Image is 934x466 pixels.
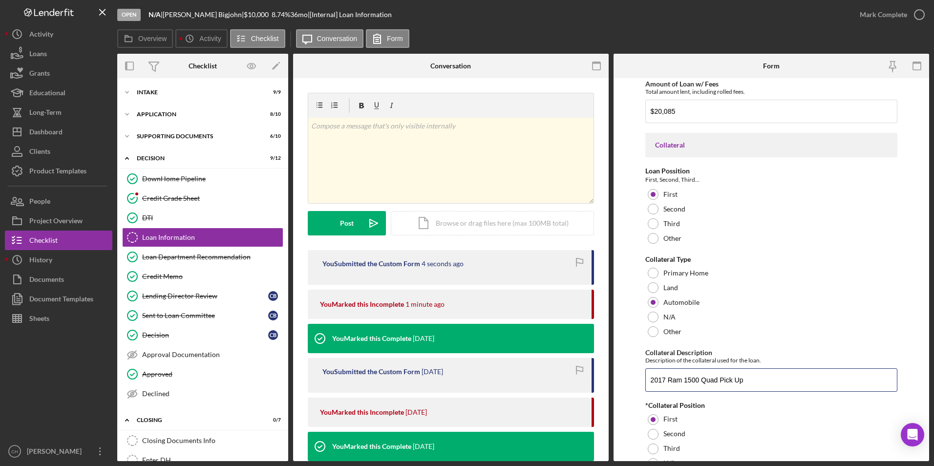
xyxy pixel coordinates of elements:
div: 8 / 10 [263,111,281,117]
div: Description of the collateral used for the loan. [645,357,898,364]
div: Activity [29,24,53,46]
button: Sheets [5,309,112,328]
button: Loans [5,44,112,64]
a: People [5,191,112,211]
div: Form [763,62,780,70]
label: Collateral Description [645,348,712,357]
div: Total amount lent, including rolled fees. [645,88,898,95]
time: 2025-08-21 15:46 [405,408,427,416]
label: Checklist [251,35,279,42]
a: Loan Department Recommendation [122,247,283,267]
div: C B [268,291,278,301]
label: Second [663,205,685,213]
button: Clients [5,142,112,161]
div: Sheets [29,309,49,331]
div: Checklist [29,231,58,253]
span: $10,000 [244,10,269,19]
div: Closing [137,417,256,423]
label: N/A [663,313,676,321]
div: | [149,11,163,19]
div: Open Intercom Messenger [901,423,924,446]
label: Form [387,35,403,42]
button: Mark Complete [850,5,929,24]
label: Automobile [663,298,700,306]
button: Activity [5,24,112,44]
time: 2025-08-21 15:46 [422,368,443,376]
button: Document Templates [5,289,112,309]
div: Mark Complete [860,5,907,24]
a: DecisionCB [122,325,283,345]
div: C B [268,311,278,320]
label: First [663,191,678,198]
a: Declined [122,384,283,403]
a: Sent to Loan CommitteeCB [122,306,283,325]
button: Grants [5,64,112,83]
div: 0 / 7 [263,417,281,423]
label: Land [663,284,678,292]
div: Approved [142,370,283,378]
time: 2025-09-05 15:39 [405,300,445,308]
div: Product Templates [29,161,86,183]
div: Loan Department Recommendation [142,253,283,261]
div: Documents [29,270,64,292]
div: You Submitted the Custom Form [322,260,420,268]
div: Dashboard [29,122,63,144]
div: Sent to Loan Committee [142,312,268,319]
div: Collateral Type [645,255,898,263]
div: Grants [29,64,50,85]
div: Collateral [655,141,888,149]
a: Project Overview [5,211,112,231]
div: DownHome Pipeline [142,175,283,183]
time: 2025-08-21 15:46 [413,335,434,342]
label: Third [663,445,680,452]
button: Dashboard [5,122,112,142]
div: Loan Information [142,233,283,241]
text: CH [11,449,18,454]
button: Product Templates [5,161,112,181]
a: Credit Grade Sheet [122,189,283,208]
a: Documents [5,270,112,289]
time: 2025-09-05 15:40 [422,260,464,268]
label: Third [663,220,680,228]
label: Conversation [317,35,358,42]
div: Decision [142,331,268,339]
div: Educational [29,83,65,105]
div: Decision [137,155,256,161]
a: Approved [122,364,283,384]
label: Other [663,328,681,336]
label: Activity [199,35,221,42]
div: You Marked this Complete [332,335,411,342]
div: 36 mo [290,11,308,19]
div: DTI [142,214,283,222]
label: Overview [138,35,167,42]
button: Post [308,211,386,235]
time: 2025-08-21 15:45 [413,443,434,450]
div: [PERSON_NAME] Bigjohn | [163,11,244,19]
div: You Marked this Incomplete [320,408,404,416]
div: Checklist [189,62,217,70]
div: Supporting Documents [137,133,256,139]
div: C B [268,330,278,340]
div: Loan Possition [645,167,898,175]
div: You Marked this Incomplete [320,300,404,308]
a: Educational [5,83,112,103]
div: Loans [29,44,47,66]
button: Long-Term [5,103,112,122]
div: 8.74 % [272,11,290,19]
div: Document Templates [29,289,93,311]
button: Checklist [5,231,112,250]
button: Conversation [296,29,364,48]
a: DownHome Pipeline [122,169,283,189]
div: Project Overview [29,211,83,233]
div: 9 / 9 [263,89,281,95]
button: Form [366,29,409,48]
label: Primary Home [663,269,708,277]
div: Post [340,211,354,235]
div: Enter DH [142,456,283,464]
